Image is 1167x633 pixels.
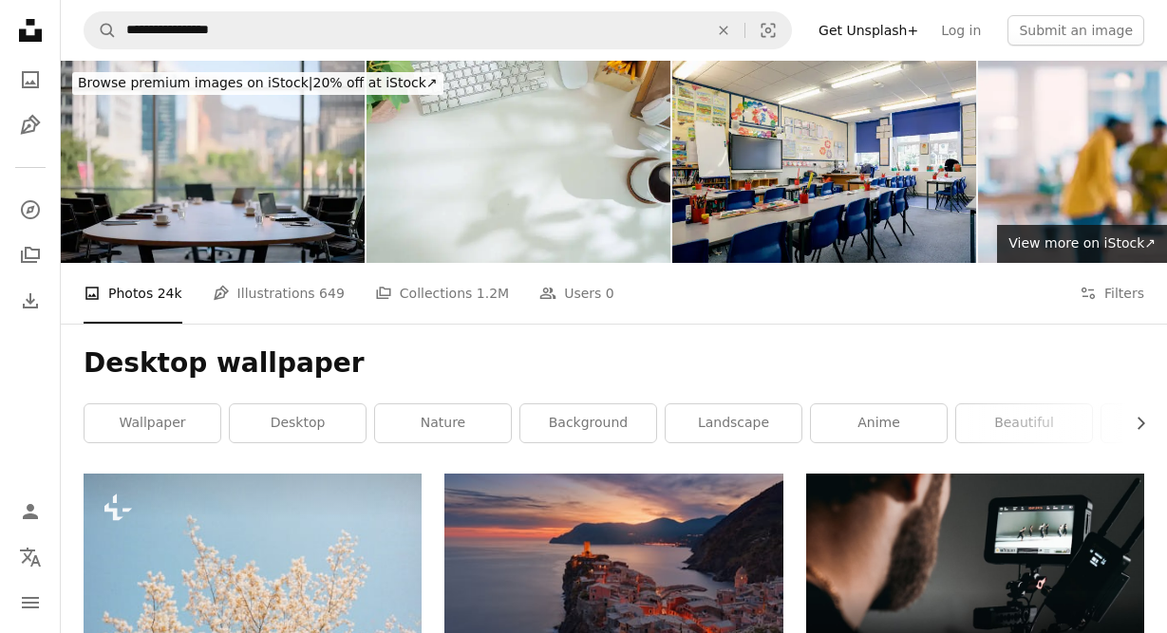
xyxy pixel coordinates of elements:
[61,61,455,106] a: Browse premium images on iStock|20% off at iStock↗
[11,584,49,622] button: Menu
[703,12,744,48] button: Clear
[84,11,792,49] form: Find visuals sitewide
[375,263,509,324] a: Collections 1.2M
[606,283,614,304] span: 0
[11,191,49,229] a: Explore
[745,12,791,48] button: Visual search
[1007,15,1144,46] button: Submit an image
[230,404,366,442] a: desktop
[11,61,49,99] a: Photos
[811,404,947,442] a: anime
[213,263,345,324] a: Illustrations 649
[375,404,511,442] a: nature
[78,75,312,90] span: Browse premium images on iStock |
[672,61,976,263] img: Empty Classroom
[666,404,801,442] a: landscape
[956,404,1092,442] a: beautiful
[444,578,782,595] a: aerial view of village on mountain cliff during orange sunset
[11,236,49,274] a: Collections
[84,346,1144,381] h1: Desktop wallpaper
[11,106,49,144] a: Illustrations
[807,15,930,46] a: Get Unsplash+
[84,578,422,595] a: a tree with white flowers against a blue sky
[11,493,49,531] a: Log in / Sign up
[85,404,220,442] a: wallpaper
[1008,235,1156,251] span: View more on iStock ↗
[1123,404,1144,442] button: scroll list to the right
[78,75,438,90] span: 20% off at iStock ↗
[319,283,345,304] span: 649
[997,225,1167,263] a: View more on iStock↗
[11,538,49,576] button: Language
[85,12,117,48] button: Search Unsplash
[61,61,365,263] img: Chairs, table and technology in empty boardroom of corporate office for meeting with window view....
[1080,263,1144,324] button: Filters
[477,283,509,304] span: 1.2M
[930,15,992,46] a: Log in
[11,282,49,320] a: Download History
[367,61,670,263] img: Top view white office desk with keyboard, coffee cup, headphone and stationery.
[539,263,614,324] a: Users 0
[520,404,656,442] a: background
